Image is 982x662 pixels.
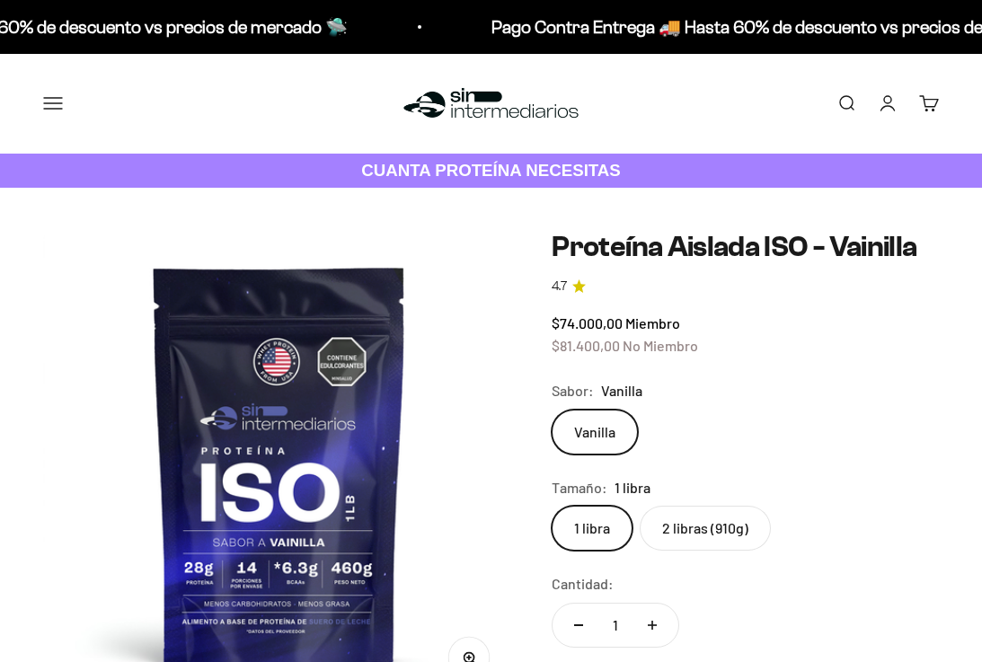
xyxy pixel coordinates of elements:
span: 1 libra [615,476,650,499]
legend: Sabor: [552,379,594,402]
span: $81.400,00 [552,337,620,354]
button: Aumentar cantidad [626,604,678,647]
strong: CUANTA PROTEÍNA NECESITAS [361,161,621,180]
button: Reducir cantidad [553,604,605,647]
span: Vanilla [601,379,642,402]
span: $74.000,00 [552,314,623,331]
a: 4.74.7 de 5.0 estrellas [552,277,939,296]
legend: Tamaño: [552,476,607,499]
h1: Proteína Aislada ISO - Vainilla [552,231,939,262]
label: Cantidad: [552,572,614,596]
span: No Miembro [623,337,698,354]
span: 4.7 [552,277,567,296]
span: Miembro [625,314,680,331]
